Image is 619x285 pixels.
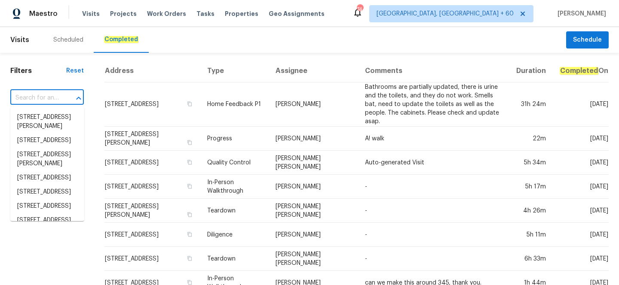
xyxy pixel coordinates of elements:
em: Completed [560,67,598,75]
td: [PERSON_NAME] [PERSON_NAME] [269,151,358,175]
button: Copy Address [186,158,193,166]
li: [STREET_ADDRESS] [10,185,84,199]
div: Scheduled [53,36,83,44]
div: 744 [357,5,363,14]
td: In-Person Walkthrough [200,175,269,199]
td: [STREET_ADDRESS][PERSON_NAME] [104,199,200,223]
li: [STREET_ADDRESS][PERSON_NAME] [10,148,84,171]
td: Progress [200,127,269,151]
td: 5h 11m [509,223,553,247]
button: Copy Address [186,255,193,262]
td: 22m [509,127,553,151]
td: [DATE] [553,223,609,247]
td: [DATE] [553,247,609,271]
li: [STREET_ADDRESS][PERSON_NAME] [10,110,84,133]
span: Work Orders [147,9,186,18]
span: Projects [110,9,137,18]
input: Search for an address... [10,91,60,105]
td: [PERSON_NAME] [269,175,358,199]
em: Completed [104,36,138,43]
td: [STREET_ADDRESS] [104,175,200,199]
td: [DATE] [553,151,609,175]
span: Visits [10,30,29,49]
td: Diligence [200,223,269,247]
li: [STREET_ADDRESS][PERSON_NAME] [10,213,84,236]
li: [STREET_ADDRESS] [10,171,84,185]
td: [PERSON_NAME] [PERSON_NAME] [269,199,358,223]
td: [STREET_ADDRESS][PERSON_NAME] [104,127,200,151]
td: - [358,223,509,247]
button: Schedule [566,31,609,49]
li: [STREET_ADDRESS] [10,199,84,213]
td: Home Feedback P1 [200,82,269,127]
th: Comments [358,60,509,82]
td: [PERSON_NAME] [269,223,358,247]
span: Tasks [196,11,215,17]
th: Type [200,60,269,82]
button: Copy Address [186,139,193,146]
td: - [358,199,509,223]
td: [DATE] [553,199,609,223]
span: Visits [82,9,100,18]
td: 5h 34m [509,151,553,175]
td: Quality Control [200,151,269,175]
span: Geo Assignments [269,9,325,18]
th: Duration [509,60,553,82]
td: 5h 17m [509,175,553,199]
span: [GEOGRAPHIC_DATA], [GEOGRAPHIC_DATA] + 60 [377,9,514,18]
td: [STREET_ADDRESS] [104,82,200,127]
td: [DATE] [553,82,609,127]
td: - [358,247,509,271]
li: [STREET_ADDRESS] [10,133,84,148]
td: - [358,175,509,199]
td: [DATE] [553,127,609,151]
td: [STREET_ADDRESS] [104,223,200,247]
th: On [553,60,609,82]
th: Address [104,60,200,82]
td: 6h 33m [509,247,553,271]
button: Copy Address [186,211,193,218]
td: Teardown [200,247,269,271]
td: [DATE] [553,175,609,199]
td: A! walk [358,127,509,151]
h1: Filters [10,67,66,75]
span: Properties [225,9,258,18]
td: 4h 26m [509,199,553,223]
button: Copy Address [186,230,193,238]
td: [STREET_ADDRESS] [104,247,200,271]
td: [PERSON_NAME] [269,127,358,151]
th: Assignee [269,60,358,82]
button: Copy Address [186,182,193,190]
span: [PERSON_NAME] [554,9,606,18]
div: Reset [66,67,84,75]
td: Auto-generated Visit [358,151,509,175]
button: Close [73,92,85,104]
td: [PERSON_NAME] [PERSON_NAME] [269,247,358,271]
td: 31h 24m [509,82,553,127]
span: Schedule [573,35,602,45]
td: [PERSON_NAME] [269,82,358,127]
td: Bathrooms are partially updated, there is urine and the toilets, and they do not work. Smells bat... [358,82,509,127]
td: Teardown [200,199,269,223]
button: Copy Address [186,100,193,108]
span: Maestro [29,9,58,18]
td: [STREET_ADDRESS] [104,151,200,175]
